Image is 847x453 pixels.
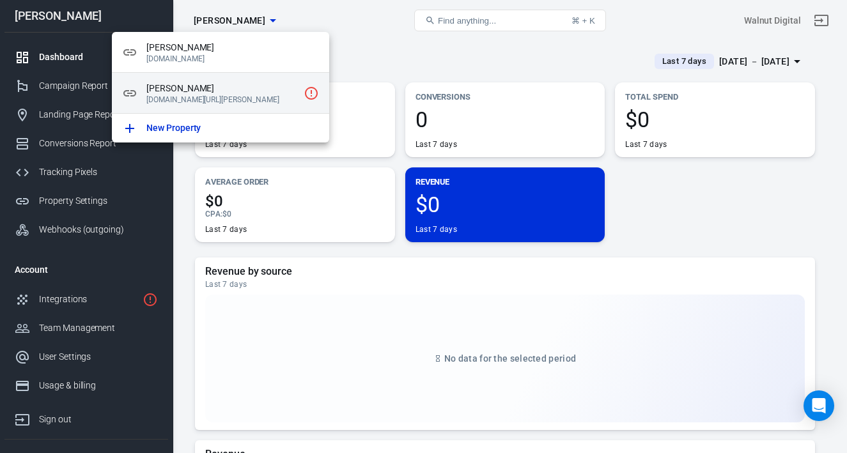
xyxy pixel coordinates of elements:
a: Click to setup tracking script [296,78,327,109]
a: New Property [112,114,329,142]
span: [PERSON_NAME] [146,41,319,54]
div: [PERSON_NAME][DOMAIN_NAME] [112,32,329,73]
div: Open Intercom Messenger [804,390,834,421]
p: [DOMAIN_NAME][URL][PERSON_NAME] [146,95,299,104]
p: New Property [146,121,201,135]
span: [PERSON_NAME] [146,82,299,95]
p: [DOMAIN_NAME] [146,54,319,63]
div: [PERSON_NAME][DOMAIN_NAME][URL][PERSON_NAME] [112,73,329,114]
